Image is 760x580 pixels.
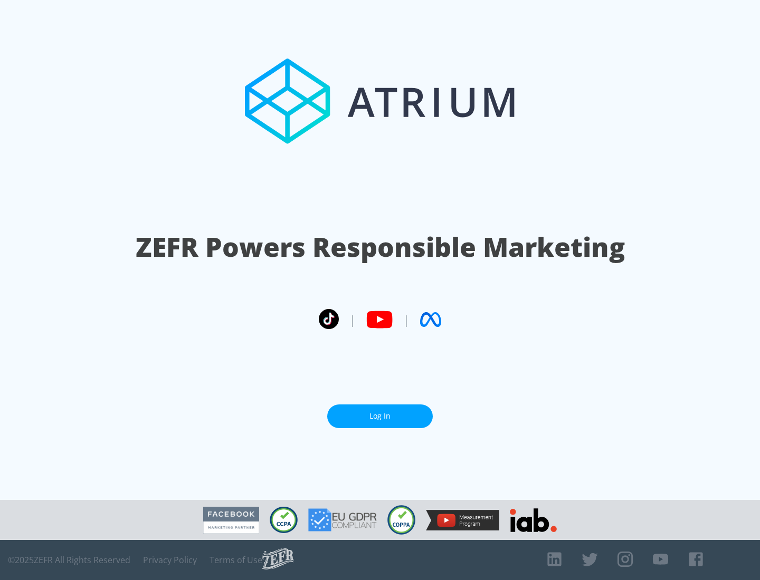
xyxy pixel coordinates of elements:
img: COPPA Compliant [387,505,415,535]
h1: ZEFR Powers Responsible Marketing [136,229,625,265]
img: IAB [510,508,557,532]
a: Privacy Policy [143,555,197,565]
span: | [349,312,356,327]
img: YouTube Measurement Program [426,510,499,530]
img: GDPR Compliant [308,508,377,531]
img: Facebook Marketing Partner [203,507,259,534]
span: © 2025 ZEFR All Rights Reserved [8,555,130,565]
img: CCPA Compliant [270,507,298,533]
a: Log In [327,404,433,428]
span: | [403,312,410,327]
a: Terms of Use [210,555,262,565]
